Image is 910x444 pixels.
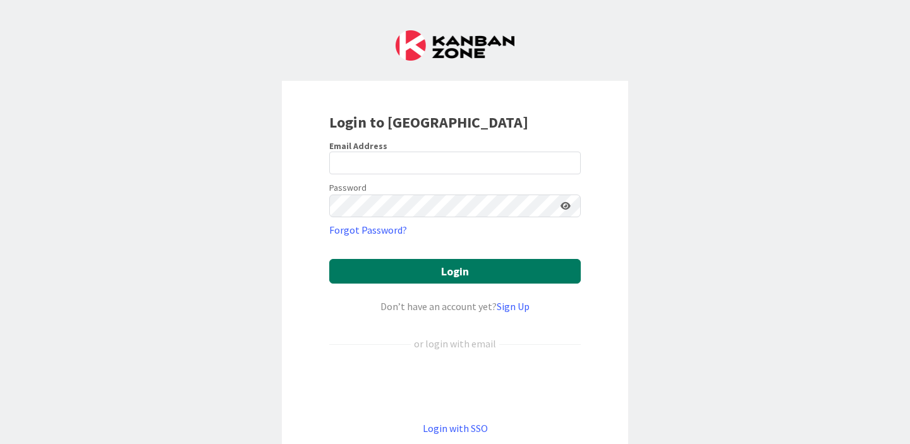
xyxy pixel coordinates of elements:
a: Forgot Password? [329,222,407,237]
div: or login with email [411,336,499,351]
img: Kanban Zone [396,30,514,61]
div: Don’t have an account yet? [329,299,581,314]
button: Login [329,259,581,284]
label: Password [329,181,367,195]
a: Sign Up [497,300,530,313]
b: Login to [GEOGRAPHIC_DATA] [329,112,528,132]
iframe: Sign in with Google Button [323,372,587,400]
label: Email Address [329,140,387,152]
a: Login with SSO [423,422,488,435]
